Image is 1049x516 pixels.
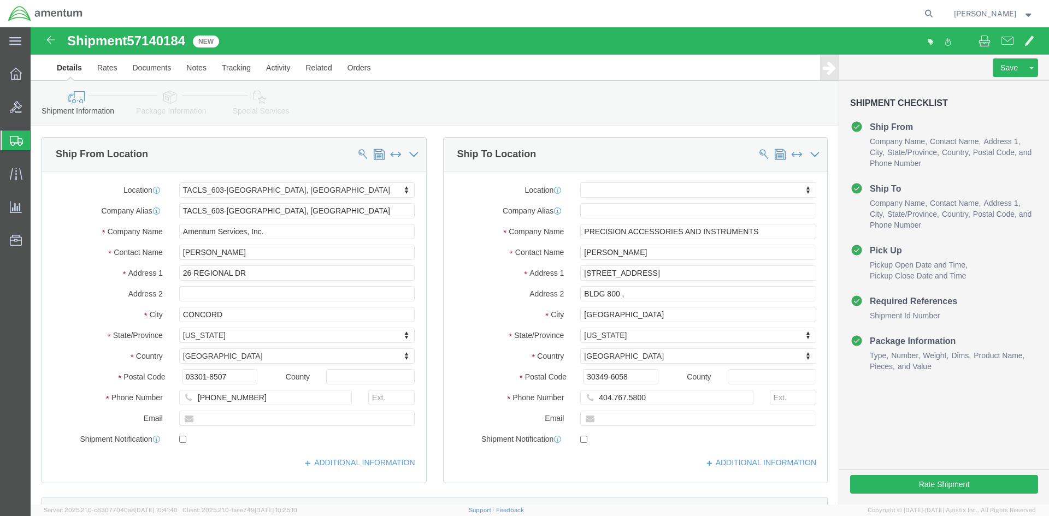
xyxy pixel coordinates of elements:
[953,7,1034,20] button: [PERSON_NAME]
[182,507,297,513] span: Client: 2025.21.0-faee749
[135,507,178,513] span: [DATE] 10:41:40
[8,5,83,22] img: logo
[496,507,524,513] a: Feedback
[255,507,297,513] span: [DATE] 10:25:10
[44,507,178,513] span: Server: 2025.21.0-c63077040a8
[31,27,1049,505] iframe: FS Legacy Container
[469,507,496,513] a: Support
[868,506,1036,515] span: Copyright © [DATE]-[DATE] Agistix Inc., All Rights Reserved
[954,8,1016,20] span: Richard Planchet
